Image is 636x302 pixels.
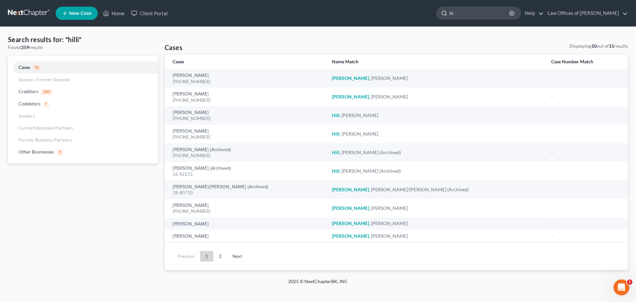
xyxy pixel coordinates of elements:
a: [PERSON_NAME] [173,129,209,134]
a: Spouse / Former Spouses [8,74,158,86]
div: [PHONE_NUMBER] [173,115,321,122]
a: [PERSON_NAME] [173,234,209,239]
h4: Cases [165,43,183,52]
div: - [551,149,620,156]
a: Insiders [8,110,158,122]
span: Insiders [19,113,35,119]
a: [PERSON_NAME] (Archived) [173,148,231,152]
div: - [551,93,620,100]
input: Search by name... [450,7,510,19]
div: - [551,205,620,211]
span: Cases [19,64,30,70]
span: Former Business Partners [19,137,72,143]
strong: 10 [591,43,597,49]
th: Cases [165,55,327,69]
div: , [PERSON_NAME] [332,112,541,119]
a: Codebtors1 [8,98,158,110]
a: Help [521,7,544,19]
div: Displaying out of results [569,43,628,49]
a: [PERSON_NAME] (Archived) [173,166,231,171]
th: Case Number Match [546,55,628,69]
span: 1 [43,101,49,107]
a: Current Business Partners [8,122,158,134]
span: 15 [33,65,41,71]
div: [PHONE_NUMBER] [173,79,321,85]
div: , [PERSON_NAME]/[PERSON_NAME] (Archived) [332,186,541,193]
a: Cases15 [8,61,158,74]
div: , [PERSON_NAME] (Archived) [332,168,541,174]
div: - [551,112,620,119]
div: , [PERSON_NAME] [332,93,541,100]
span: Other Businesses [19,149,54,154]
div: , [PERSON_NAME] (Archived) [332,149,541,156]
span: 3 [57,150,63,155]
a: [PERSON_NAME]/[PERSON_NAME] (Archived) [173,185,268,189]
a: Next [227,251,247,262]
span: Current Business Partners [19,125,73,131]
a: [PERSON_NAME] [173,73,209,78]
em: Hill [332,168,340,174]
th: Name Match [327,55,546,69]
a: Client Portal [128,7,171,19]
a: Other Businesses3 [8,146,158,158]
span: Spouse / Former Spouses [19,77,70,82]
div: [PHONE_NUMBER] [173,208,321,214]
div: Found results [8,44,158,51]
div: 2025 © NextChapterBK, INC [129,278,507,290]
a: [PERSON_NAME] [173,110,209,115]
a: Law Offices of [PERSON_NAME] [544,7,628,19]
div: - [551,75,620,82]
div: 16-82215 [173,171,321,177]
div: [PHONE_NUMBER] [173,97,321,103]
em: [PERSON_NAME] [332,75,369,81]
a: Home [100,7,128,19]
span: New Case [69,11,91,16]
span: Codebtors [19,101,40,106]
div: - [551,186,620,193]
div: , [PERSON_NAME] [332,131,541,137]
em: Hill [332,150,340,155]
span: 240 [41,89,53,95]
a: Creditors240 [8,86,158,98]
div: - [551,168,620,174]
iframe: Intercom live chat [613,279,629,295]
em: [PERSON_NAME] [332,205,369,211]
a: 1 [200,251,213,262]
h4: Search results for: "hilli" [8,35,158,44]
div: [PHONE_NUMBER] [173,152,321,159]
div: - [551,233,620,239]
a: [PERSON_NAME] [173,222,209,226]
div: - [551,131,620,137]
em: Hill [332,131,340,137]
a: Former Business Partners [8,134,158,146]
div: - [551,220,620,227]
strong: 15 [609,43,614,49]
strong: 259 [21,44,29,50]
a: 2 [214,251,227,262]
span: Creditors [19,89,38,94]
em: [PERSON_NAME] [332,233,369,239]
em: Hill [332,112,340,118]
em: [PERSON_NAME] [332,94,369,99]
em: [PERSON_NAME] [332,220,369,226]
a: [PERSON_NAME] [173,92,209,96]
div: 18-80710 [173,190,321,196]
span: 1 [627,279,632,285]
div: , [PERSON_NAME] [332,205,541,211]
a: [PERSON_NAME] [173,203,209,208]
div: , [PERSON_NAME] [332,233,541,239]
div: [PHONE_NUMBER] [173,134,321,140]
em: [PERSON_NAME] [332,187,369,192]
div: , [PERSON_NAME] [332,75,541,82]
div: , [PERSON_NAME] [332,220,541,227]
